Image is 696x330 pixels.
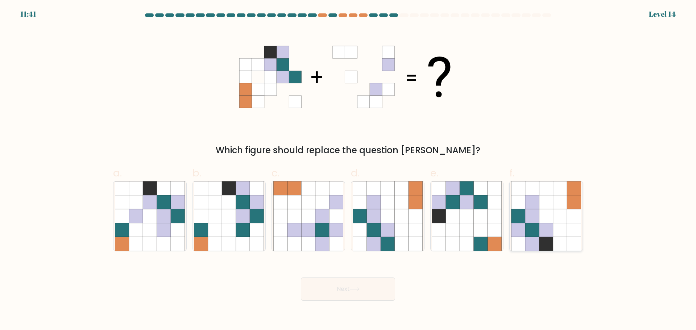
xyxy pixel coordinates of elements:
span: b. [192,166,201,180]
span: a. [113,166,122,180]
span: d. [351,166,360,180]
button: Next [301,277,395,301]
span: f. [509,166,514,180]
span: c. [272,166,279,180]
div: 11:41 [20,9,36,20]
div: Which figure should replace the question [PERSON_NAME]? [117,144,579,157]
span: e. [430,166,438,180]
div: Level 14 [649,9,676,20]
